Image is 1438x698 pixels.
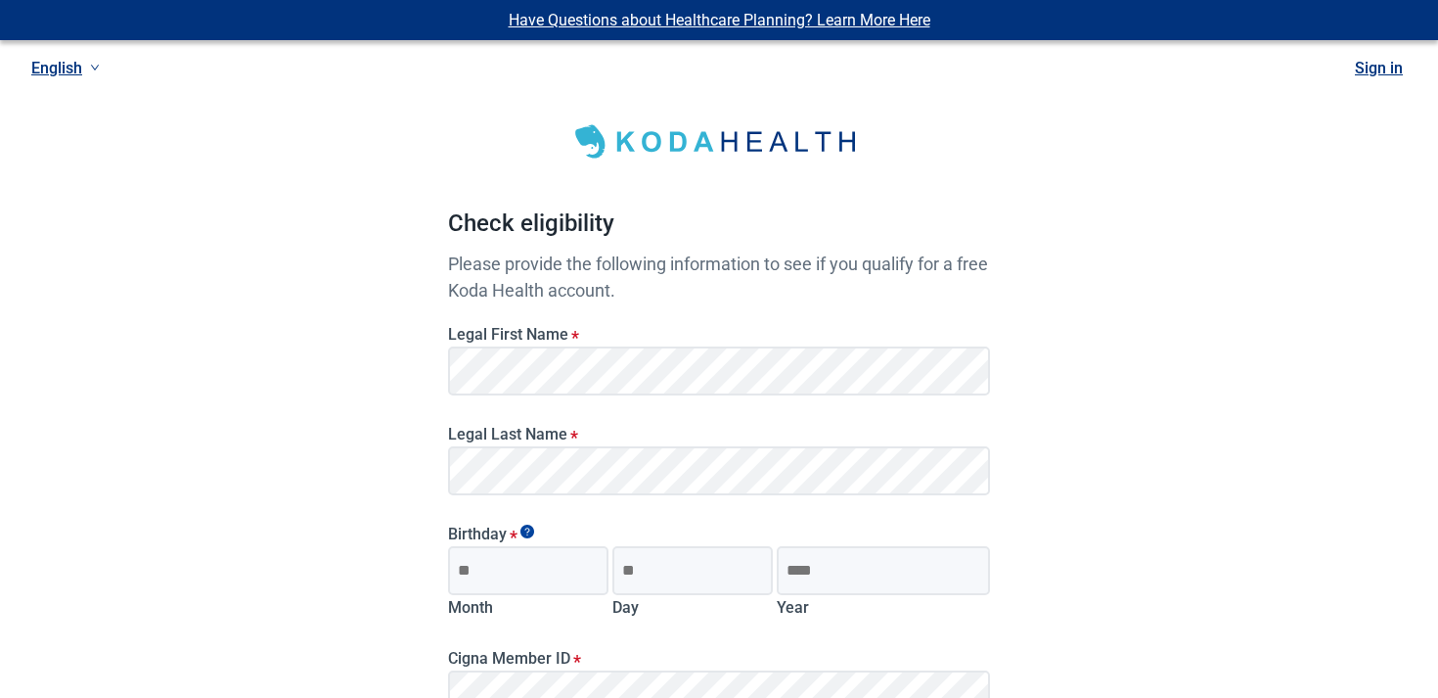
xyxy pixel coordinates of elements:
[90,63,100,72] span: down
[448,425,990,443] label: Legal Last Name
[23,52,108,84] a: Current language: English
[612,546,773,595] input: Birth day
[448,206,990,251] h1: Check eligibility
[520,525,534,538] span: Show tooltip
[777,598,809,617] label: Year
[612,598,639,617] label: Day
[448,325,990,344] label: Legal First Name
[562,117,876,166] img: Koda Health
[1355,59,1403,77] a: Sign in
[777,546,990,595] input: Birth year
[448,525,990,543] legend: Birthday
[448,251,990,303] p: Please provide the following information to see if you qualify for a free Koda Health account.
[448,649,990,668] label: Cigna Member ID
[448,546,608,595] input: Birth month
[448,598,493,617] label: Month
[509,11,930,29] a: Have Questions about Healthcare Planning? Learn More Here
